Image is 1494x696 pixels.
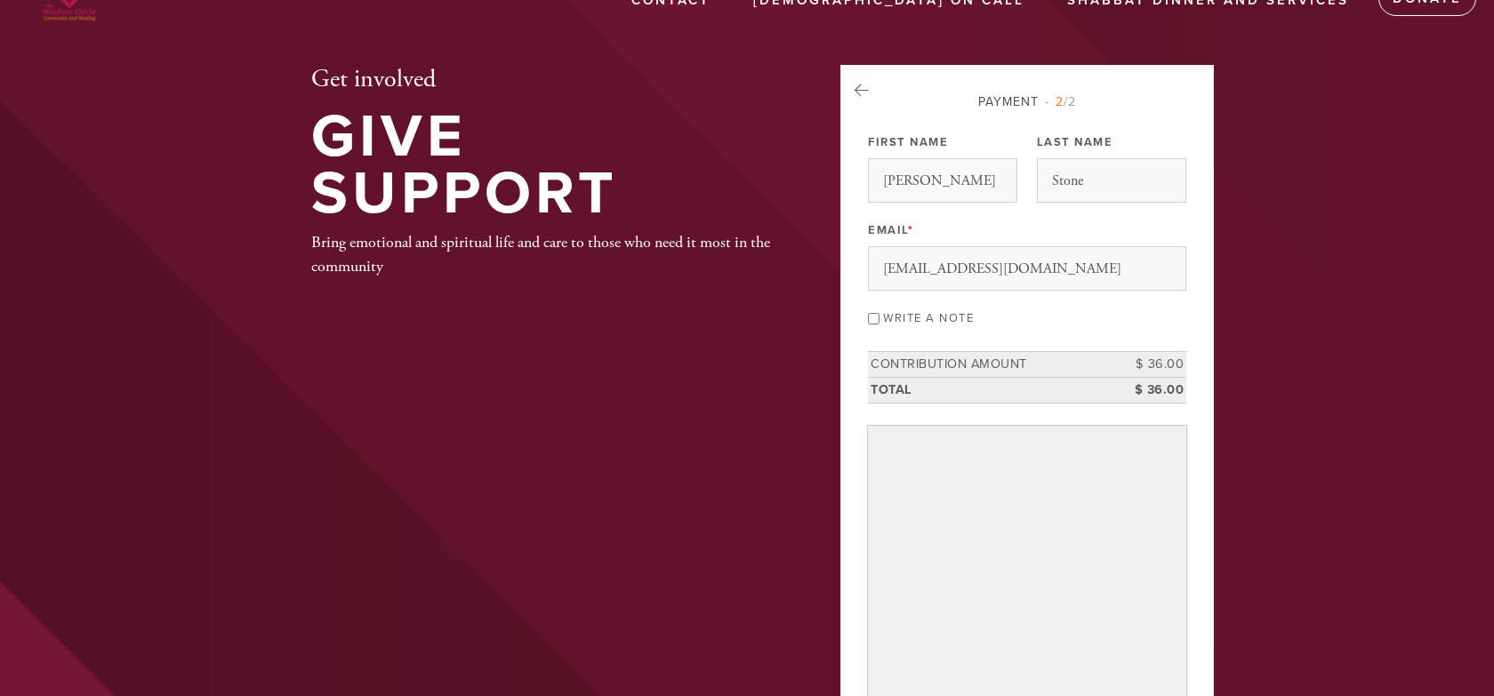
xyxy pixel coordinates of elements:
[311,108,783,223] h1: Give Support
[1106,377,1186,403] td: $ 36.00
[908,223,914,237] span: This field is required.
[868,222,913,238] label: Email
[1037,134,1113,150] label: Last Name
[868,352,1106,378] td: Contribution Amount
[868,92,1186,111] div: Payment
[868,377,1106,403] td: Total
[1106,352,1186,378] td: $ 36.00
[883,311,974,325] label: Write a note
[1056,94,1064,109] span: 2
[311,230,783,278] div: Bring emotional and spiritual life and care to those who need it most in the community
[1045,94,1076,109] span: /2
[868,134,948,150] label: First Name
[311,65,783,95] h2: Get involved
